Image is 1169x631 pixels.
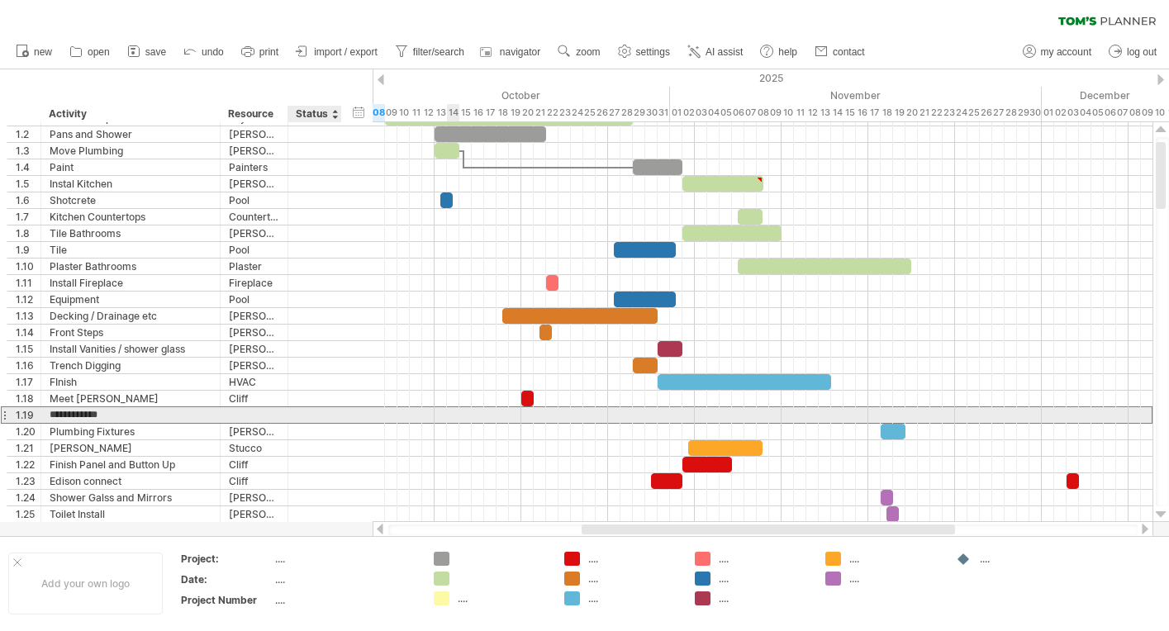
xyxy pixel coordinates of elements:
[397,104,410,121] div: Friday, 10 October 2025
[16,424,40,439] div: 1.20
[275,572,414,586] div: ....
[682,104,695,121] div: Sunday, 2 November 2025
[50,457,211,472] div: Finish Panel and Button Up
[16,391,40,406] div: 1.18
[179,41,229,63] a: undo
[16,407,40,423] div: 1.19
[228,106,278,122] div: Resource
[12,41,57,63] a: new
[50,490,211,505] div: Shower Galss and Mirrors
[229,391,279,406] div: Cliff
[229,176,279,192] div: [PERSON_NAME]
[732,104,744,121] div: Thursday, 6 November 2025
[546,104,558,121] div: Wednesday, 22 October 2025
[314,46,378,58] span: import / export
[50,192,211,208] div: Shotcrete
[385,104,397,121] div: Thursday, 9 October 2025
[881,104,893,121] div: Tuesday, 18 November 2025
[683,41,748,63] a: AI assist
[1029,104,1042,121] div: Sunday, 30 November 2025
[620,104,633,121] div: Tuesday, 28 October 2025
[509,104,521,121] div: Sunday, 19 October 2025
[16,341,40,357] div: 1.15
[123,41,171,63] a: save
[50,275,211,291] div: Install Fireplace
[229,225,279,241] div: [PERSON_NAME]
[893,104,905,121] div: Wednesday, 19 November 2025
[292,41,383,63] a: import / export
[1091,104,1104,121] div: Friday, 5 December 2025
[500,46,540,58] span: navigator
[497,104,509,121] div: Saturday, 18 October 2025
[1019,41,1096,63] a: my account
[459,104,472,121] div: Wednesday, 15 October 2025
[856,104,868,121] div: Sunday, 16 November 2025
[50,358,211,373] div: Trench Digging
[1153,104,1166,121] div: Wednesday, 10 December 2025
[16,242,40,258] div: 1.9
[229,242,279,258] div: Pool
[229,440,279,456] div: Stucco
[50,209,211,225] div: Kitchen Countertops
[633,104,645,121] div: Wednesday, 29 October 2025
[229,308,279,324] div: [PERSON_NAME]
[484,104,497,121] div: Friday, 17 October 2025
[16,275,40,291] div: 1.11
[1067,104,1079,121] div: Wednesday, 3 December 2025
[50,308,211,324] div: Decking / Drainage etc
[918,104,930,121] div: Friday, 21 November 2025
[296,106,332,122] div: Status
[757,104,769,121] div: Saturday, 8 November 2025
[229,358,279,373] div: [PERSON_NAME]
[50,440,211,456] div: [PERSON_NAME]
[50,473,211,489] div: Edison connect
[413,46,464,58] span: filter/search
[275,593,414,607] div: ....
[410,104,422,121] div: Saturday, 11 October 2025
[229,473,279,489] div: Cliff
[50,391,211,406] div: Meet [PERSON_NAME]
[65,41,115,63] a: open
[229,259,279,274] div: Plaster
[16,325,40,340] div: 1.14
[88,46,110,58] span: open
[50,374,211,390] div: FInish
[706,46,743,58] span: AI assist
[905,104,918,121] div: Thursday, 20 November 2025
[571,104,583,121] div: Friday, 24 October 2025
[670,87,1042,104] div: November 2025
[614,41,675,63] a: settings
[588,552,678,566] div: ....
[16,159,40,175] div: 1.4
[782,104,794,121] div: Monday, 10 November 2025
[229,374,279,390] div: HVAC
[756,41,802,63] a: help
[819,104,831,121] div: Thursday, 13 November 2025
[49,106,211,122] div: Activity
[16,259,40,274] div: 1.10
[16,292,40,307] div: 1.12
[50,506,211,522] div: Toilet Install
[16,473,40,489] div: 1.23
[707,104,720,121] div: Tuesday, 4 November 2025
[472,104,484,121] div: Thursday, 16 October 2025
[237,41,283,63] a: print
[50,259,211,274] div: Plaster Bathrooms
[1005,104,1017,121] div: Friday, 28 November 2025
[596,104,608,121] div: Sunday, 26 October 2025
[16,506,40,522] div: 1.25
[1141,104,1153,121] div: Tuesday, 9 December 2025
[229,192,279,208] div: Pool
[588,572,678,586] div: ....
[778,46,797,58] span: help
[458,591,548,605] div: ....
[50,126,211,142] div: Pans and Shower
[16,457,40,472] div: 1.22
[181,572,272,586] div: Date:
[229,325,279,340] div: [PERSON_NAME]
[50,143,211,159] div: Move Plumbing
[849,552,939,566] div: ....
[229,424,279,439] div: [PERSON_NAME]
[373,104,385,121] div: Wednesday, 8 October 2025
[554,41,605,63] a: zoom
